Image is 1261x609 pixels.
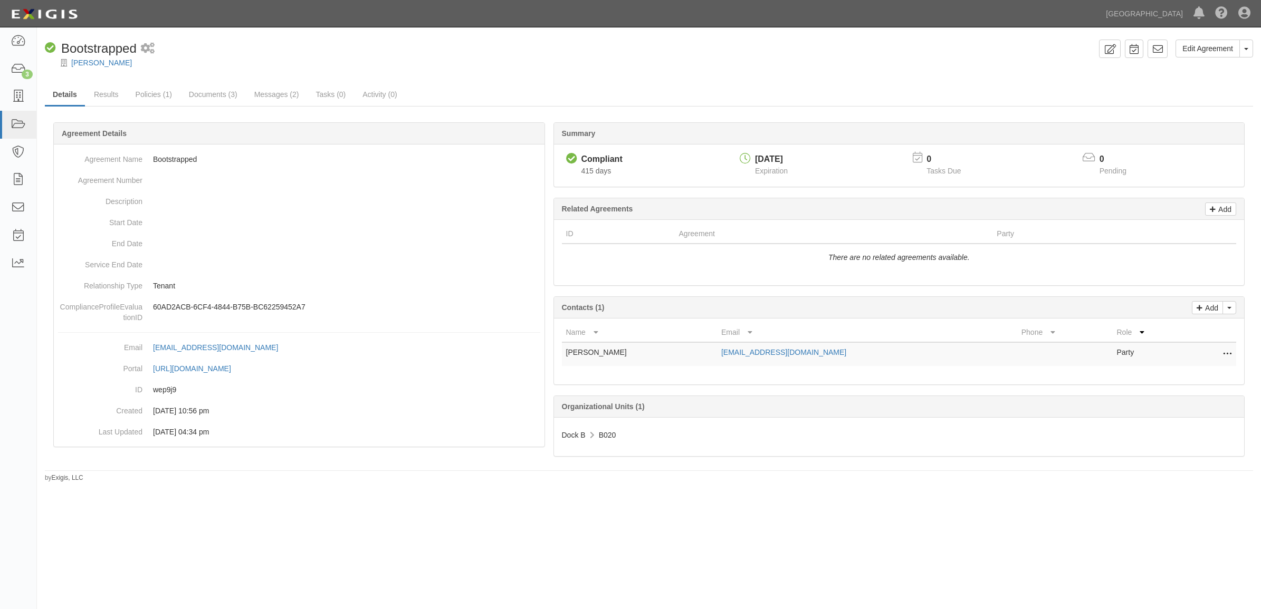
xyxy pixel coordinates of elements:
dd: wep9j9 [58,379,540,400]
a: [GEOGRAPHIC_DATA] [1101,3,1188,24]
th: Role [1112,323,1194,342]
dt: Service End Date [58,254,142,270]
a: Policies (1) [128,84,180,105]
a: Details [45,84,85,107]
span: Pending [1100,167,1126,175]
dt: Start Date [58,212,142,228]
a: Add [1192,301,1223,314]
p: 0 [926,153,974,166]
a: [PERSON_NAME] [71,59,132,67]
dt: ID [58,379,142,395]
a: Add [1205,202,1236,216]
b: Agreement Details [62,129,127,138]
dt: Agreement Name [58,149,142,165]
i: 1 scheduled workflow [141,43,155,54]
dt: ComplianceProfileEvaluationID [58,296,142,323]
th: ID [562,224,675,244]
i: There are no related agreements available. [828,253,970,262]
div: 3 [22,70,33,79]
dd: [DATE] 04:34 pm [58,421,540,442]
p: Add [1202,302,1218,314]
dt: Relationship Type [58,275,142,291]
dd: Bootstrapped [58,149,540,170]
a: [EMAIL_ADDRESS][DOMAIN_NAME] [153,343,290,352]
dt: Created [58,400,142,416]
a: Activity (0) [355,84,405,105]
b: Related Agreements [562,205,633,213]
a: Edit Agreement [1176,40,1240,57]
img: logo-5460c22ac91f19d4615b14bd174203de0afe785f0fc80cf4dbbc73dc1793850b.png [8,5,81,24]
i: Help Center - Complianz [1215,7,1228,20]
a: Documents (3) [181,84,245,105]
a: Results [86,84,127,105]
dt: Last Updated [58,421,142,437]
div: Compliant [581,153,623,166]
dd: [DATE] 10:56 pm [58,400,540,421]
th: Name [562,323,717,342]
th: Agreement [675,224,993,244]
span: Bootstrapped [61,41,137,55]
span: Since 07/20/2024 [581,167,612,175]
td: [PERSON_NAME] [562,342,717,366]
dt: Description [58,191,142,207]
b: Organizational Units (1) [562,402,645,411]
span: B020 [599,431,616,439]
b: Summary [562,129,596,138]
span: Expiration [755,167,788,175]
div: [DATE] [755,153,788,166]
span: Tasks Due [926,167,961,175]
th: Party [992,224,1176,244]
p: 60AD2ACB-6CF4-4844-B75B-BC62259452A7 [153,302,540,312]
td: Party [1112,342,1194,366]
dt: Email [58,337,142,353]
a: [EMAIL_ADDRESS][DOMAIN_NAME] [721,348,846,356]
a: Tasks (0) [308,84,354,105]
dt: End Date [58,233,142,249]
dt: Agreement Number [58,170,142,186]
i: Compliant [45,43,56,54]
p: 0 [1100,153,1140,166]
div: [EMAIL_ADDRESS][DOMAIN_NAME] [153,342,278,353]
th: Phone [1017,323,1113,342]
dt: Portal [58,358,142,374]
a: Exigis, LLC [52,474,83,481]
th: Email [717,323,1017,342]
p: Add [1216,203,1231,215]
dd: Tenant [58,275,540,296]
b: Contacts (1) [562,303,605,312]
i: Compliant [566,153,577,165]
div: Bootstrapped [45,40,137,57]
span: Dock B [562,431,586,439]
a: Messages (2) [246,84,307,105]
small: by [45,473,83,482]
a: [URL][DOMAIN_NAME] [153,364,243,373]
